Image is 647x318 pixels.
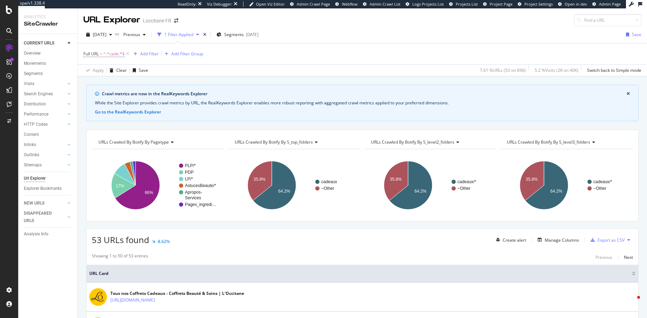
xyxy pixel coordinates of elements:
div: Analysis Info [24,230,48,238]
div: Viz Debugger: [207,1,232,7]
text: Apropos- [185,190,202,195]
text: 35.8% [526,177,538,182]
div: Search Engines [24,90,53,98]
span: Admin Crawl Page [297,1,330,7]
div: Next [624,254,633,260]
div: Clear [116,67,127,73]
button: [DATE] [83,29,115,40]
svg: A chart. [228,155,361,216]
a: Logs Projects List [406,1,444,7]
text: ~Other [321,186,334,191]
div: While the Site Explorer provides crawl metrics by URL, the RealKeywords Explorer enables more rob... [95,100,630,106]
span: vs [115,31,121,37]
text: 64.2% [278,189,290,194]
div: Overview [24,50,41,57]
a: Admin Crawl List [363,1,400,7]
a: DISAPPEARED URLS [24,210,66,224]
div: Url Explorer [24,175,46,182]
input: Find a URL [574,14,641,26]
text: Pages_ingredi… [185,202,216,207]
button: Segments[DATE] [214,29,261,40]
text: 35.8% [390,177,401,182]
a: Explorer Bookmarks [24,185,73,192]
a: Movements [24,60,73,67]
div: Export as CSV [598,237,625,243]
span: URLs Crawled By Botify By s_top_folders [235,139,313,145]
div: Sitemaps [24,161,42,169]
button: Export as CSV [588,234,625,246]
a: Webflow [335,1,358,7]
text: PLP/* [185,163,196,168]
span: Logs Projects List [412,1,444,7]
div: Loccitane FR [143,17,171,24]
div: Crawl metrics are now in the RealKeywords Explorer [102,91,627,97]
span: Open in dev [565,1,587,7]
div: -8.62% [157,238,170,244]
div: Save [139,67,148,73]
text: cadeaux/* [593,179,612,184]
button: Previous [121,29,149,40]
a: Overview [24,50,73,57]
div: ReadOnly: [178,1,197,7]
div: Analytics [24,14,72,20]
a: Content [24,131,73,138]
button: Save [623,29,641,40]
h4: URLs Crawled By Botify By s_level3_folders [505,137,627,148]
span: Project Page [490,1,512,7]
text: 17% [116,184,124,188]
div: SiteCrawler [24,20,72,28]
text: AstucesBeaute/* [185,183,216,188]
svg: A chart. [500,155,633,216]
div: Explorer Bookmarks [24,185,62,192]
iframe: Intercom live chat [623,294,640,311]
a: Url Explorer [24,175,73,182]
span: Project Settings [524,1,553,7]
div: 7.61 % URLs ( 53 on 696 ) [480,67,526,73]
a: Segments [24,70,73,77]
button: Create alert [493,234,526,246]
button: Manage Columns [535,236,579,244]
div: Previous [596,254,612,260]
a: Project Page [483,1,512,7]
span: Admin Page [599,1,621,7]
h4: URLs Crawled By Botify By s_level2_folders [370,137,491,148]
a: Inlinks [24,141,66,148]
h4: URLs Crawled By Botify By pagetype [97,137,218,148]
div: Manage Columns [545,237,579,243]
span: Projects List [456,1,478,7]
a: Open in dev [558,1,587,7]
div: 5.2 % Visits ( 2K on 40K ) [535,67,578,73]
div: Tous nos Coffrets Cadeaux - Coffrets Beauté & Soins | L'Occitane [110,290,244,297]
div: Inlinks [24,141,36,148]
span: URLs Crawled By Botify By pagetype [98,139,169,145]
div: Segments [24,70,43,77]
text: cadeaux [321,179,337,184]
button: Go to the RealKeywords Explorer [95,109,161,115]
span: URLs Crawled By Botify By s_level3_folders [507,139,590,145]
span: Admin Crawl List [370,1,400,7]
button: Clear [107,65,127,76]
a: Admin Crawl Page [290,1,330,7]
div: NEW URLS [24,200,44,207]
div: CURRENT URLS [24,40,54,47]
div: URL Explorer [83,14,140,26]
div: Switch back to Simple mode [587,67,641,73]
a: Outlinks [24,151,66,159]
a: Sitemaps [24,161,66,169]
div: Showing 1 to 50 of 53 entries [92,253,148,261]
button: Add Filter Group [162,50,203,58]
div: times [202,31,208,38]
text: Services [185,195,201,200]
a: NEW URLS [24,200,66,207]
div: arrow-right-arrow-left [174,18,178,23]
text: ~Other [593,186,606,191]
svg: A chart. [92,155,225,216]
div: info banner [86,85,639,121]
div: Performance [24,111,48,118]
button: Previous [596,253,612,261]
div: HTTP Codes [24,121,48,128]
div: Movements [24,60,46,67]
